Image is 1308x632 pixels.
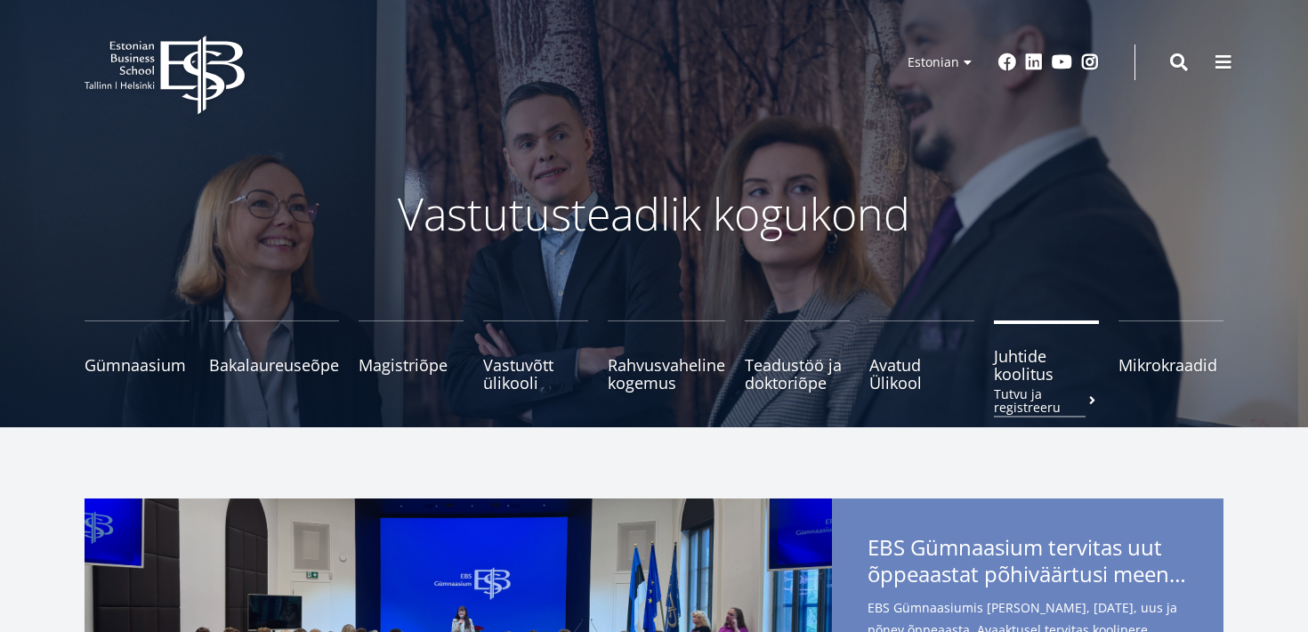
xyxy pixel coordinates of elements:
a: Bakalaureuseõpe [209,320,339,392]
small: Tutvu ja registreeru [994,387,1099,414]
span: Rahvusvaheline kogemus [608,356,725,392]
span: Magistriõpe [359,356,464,374]
a: Avatud Ülikool [869,320,974,392]
a: Facebook [998,53,1016,71]
span: Juhtide koolitus [994,347,1099,383]
span: õppeaastat põhiväärtusi meenutades [868,561,1188,587]
span: Mikrokraadid [1118,356,1223,374]
a: Juhtide koolitusTutvu ja registreeru [994,320,1099,392]
a: Gümnaasium [85,320,190,392]
a: Rahvusvaheline kogemus [608,320,725,392]
span: Teadustöö ja doktoriõpe [745,356,850,392]
a: Vastuvõtt ülikooli [483,320,588,392]
span: Avatud Ülikool [869,356,974,392]
a: Teadustöö ja doktoriõpe [745,320,850,392]
a: Mikrokraadid [1118,320,1223,392]
span: Gümnaasium [85,356,190,374]
span: EBS Gümnaasium tervitas uut [868,534,1188,593]
a: Linkedin [1025,53,1043,71]
p: Vastutusteadlik kogukond [182,187,1126,240]
a: Instagram [1081,53,1099,71]
span: Vastuvõtt ülikooli [483,356,588,392]
a: Magistriõpe [359,320,464,392]
span: Bakalaureuseõpe [209,356,339,374]
a: Youtube [1052,53,1072,71]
